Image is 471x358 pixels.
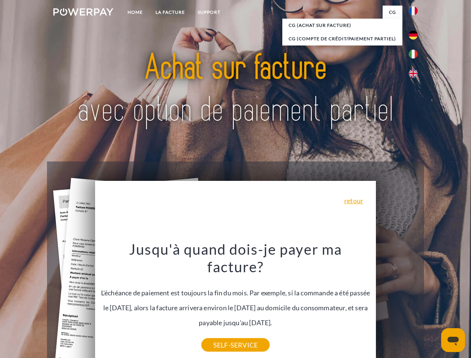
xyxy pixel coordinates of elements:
[409,31,418,40] img: de
[282,32,402,45] a: CG (Compte de crédit/paiement partiel)
[71,36,400,143] img: title-powerpay_fr.svg
[100,240,372,276] h3: Jusqu'à quand dois-je payer ma facture?
[191,6,227,19] a: Support
[409,50,418,59] img: it
[383,6,402,19] a: CG
[441,328,465,352] iframe: Bouton de lancement de la fenêtre de messagerie
[149,6,191,19] a: LA FACTURE
[282,19,402,32] a: CG (achat sur facture)
[53,8,113,16] img: logo-powerpay-white.svg
[409,69,418,78] img: en
[344,197,363,204] a: retour
[201,338,270,352] a: SELF-SERVICE
[100,240,372,345] div: L'échéance de paiement est toujours la fin du mois. Par exemple, si la commande a été passée le [...
[409,6,418,15] img: fr
[121,6,149,19] a: Home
